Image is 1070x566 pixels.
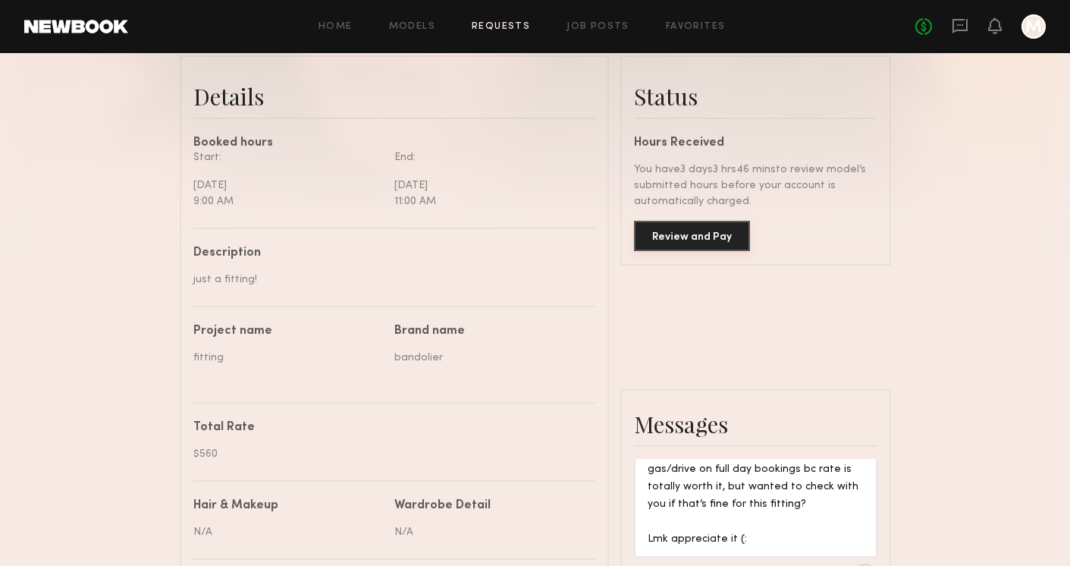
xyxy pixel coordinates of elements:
[566,22,629,32] a: Job Posts
[193,272,584,288] div: just a fitting!
[634,409,877,439] div: Messages
[394,149,584,165] div: End:
[634,162,877,209] div: You have 3 days 3 hrs 46 mins to review model’s submitted hours before your account is automatica...
[193,193,383,209] div: 9:00 AM
[394,350,584,366] div: bandolier
[666,22,726,32] a: Favorites
[193,350,383,366] div: fitting
[193,178,383,193] div: [DATE]
[193,81,595,112] div: Details
[634,81,877,112] div: Status
[193,422,584,434] div: Total Rate
[193,247,584,259] div: Description
[193,524,383,540] div: N/A
[394,325,584,338] div: Brand name
[193,446,584,462] div: $560
[394,500,491,512] div: Wardrobe Detail
[472,22,530,32] a: Requests
[193,500,278,512] div: Hair & Makeup
[389,22,435,32] a: Models
[394,524,584,540] div: N/A
[634,137,877,149] div: Hours Received
[318,22,353,32] a: Home
[394,193,584,209] div: 11:00 AM
[634,221,750,251] button: Review and Pay
[193,325,383,338] div: Project name
[193,149,383,165] div: Start:
[1021,14,1046,39] a: M
[394,178,584,193] div: [DATE]
[193,137,595,149] div: Booked hours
